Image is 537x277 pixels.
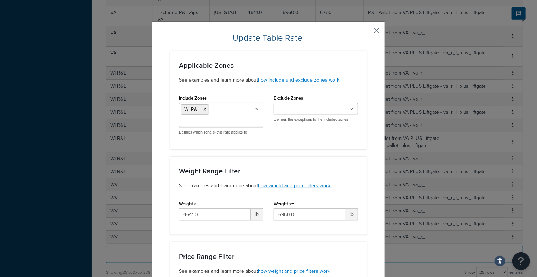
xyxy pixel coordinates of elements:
p: See examples and learn more about [179,182,358,190]
h3: Weight Range Filter [179,167,358,175]
h3: Price Range Filter [179,253,358,260]
span: lb [251,208,263,220]
p: See examples and learn more about [179,76,358,84]
span: WI R&L [184,106,200,113]
h3: Applicable Zones [179,61,358,69]
h2: Update Table Rate [170,32,367,43]
a: how include and exclude zones work. [258,76,340,84]
p: Defines the exceptions to the included zones [274,117,358,122]
span: lb [345,208,358,220]
label: Weight > [179,201,197,206]
p: See examples and learn more about [179,267,358,275]
p: Defines which zone(s) this rate applies to [179,130,263,135]
a: how weight and price filters work. [258,182,331,189]
label: Exclude Zones [274,95,303,101]
label: Weight <= [274,201,294,206]
label: Include Zones [179,95,207,101]
a: how weight and price filters work. [258,267,331,275]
